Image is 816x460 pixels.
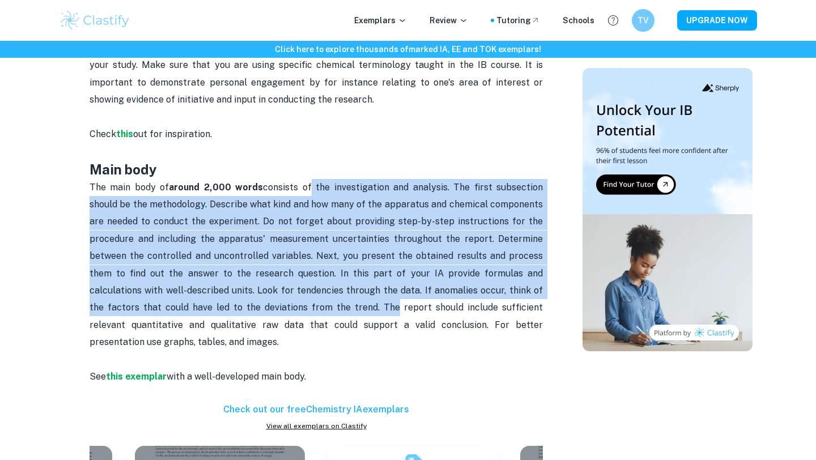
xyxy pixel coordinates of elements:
a: Schools [563,14,594,27]
strong: Main body [90,161,157,177]
h6: Check out our free Chemistry IA exemplars [90,403,543,416]
span: with a well-developed main body. [167,371,306,382]
a: this [116,129,133,139]
a: this exemplar [106,371,167,382]
a: View all exemplars on Clastify [90,421,543,431]
button: Help and Feedback [603,11,623,30]
p: Review [430,14,468,27]
button: UPGRADE NOW [677,10,757,31]
h6: Click here to explore thousands of marked IA, EE and TOK exemplars ! [2,43,814,56]
strong: around 2,000 words [169,182,263,193]
span: The main body of consists of the investigation and analysis. The first subsection should be the m... [90,182,545,348]
span: Check [90,129,116,139]
h6: TV [637,14,650,27]
img: Clastify logo [59,9,131,32]
a: Tutoring [496,14,540,27]
p: Exemplars [354,14,407,27]
img: Thumbnail [583,68,753,351]
span: out for inspiration. [133,129,212,139]
span: See [90,371,106,382]
button: TV [632,9,654,32]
